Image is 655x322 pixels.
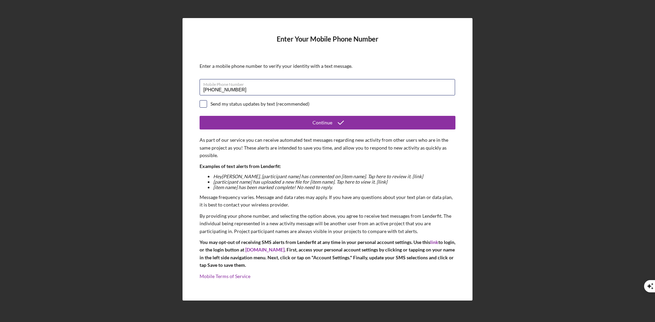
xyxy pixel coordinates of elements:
li: [participant name] has uploaded a new file for [item name]. Tap here to view it. [link] [213,179,455,185]
div: Continue [312,116,332,129]
div: Send my status updates by text (recommended) [210,101,309,107]
h4: Enter Your Mobile Phone Number [200,35,455,53]
p: As part of our service you can receive automated text messages regarding new activity from other ... [200,136,455,159]
label: Mobile Phone Number [203,79,455,87]
li: [item name] has been marked complete! No need to reply. [213,185,455,190]
div: Enter a mobile phone number to verify your identity with a text message. [200,63,455,69]
li: Hey [PERSON_NAME] , [participant name] has commented on [item name]. Tap here to review it. [link] [213,174,455,179]
p: Examples of text alerts from Lenderfit: [200,163,455,170]
a: link [430,239,438,245]
p: By providing your phone number, and selecting the option above, you agree to receive text message... [200,212,455,235]
p: You may opt-out of receiving SMS alerts from Lenderfit at any time in your personal account setti... [200,239,455,269]
p: Message frequency varies. Message and data rates may apply. If you have any questions about your ... [200,194,455,209]
button: Continue [200,116,455,129]
a: [DOMAIN_NAME] [245,247,285,252]
a: Mobile Terms of Service [200,273,250,279]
